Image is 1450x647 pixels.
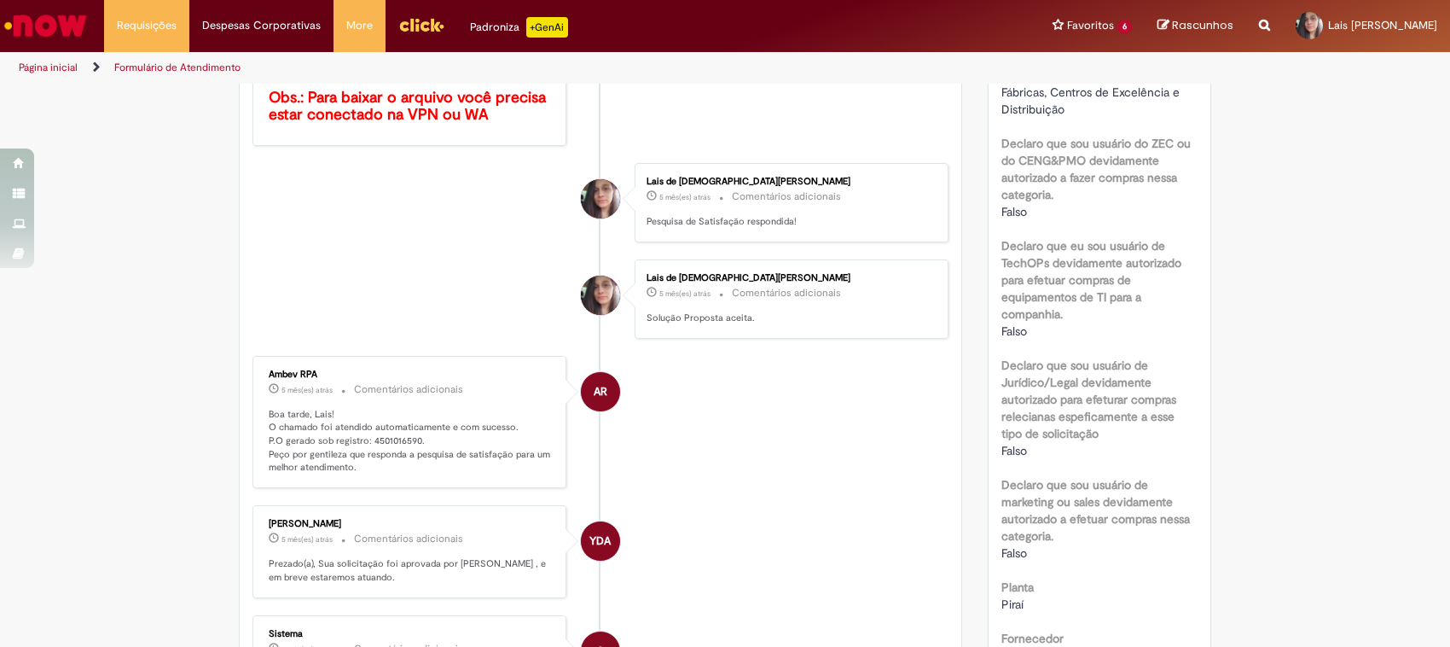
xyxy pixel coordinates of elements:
span: Despesas Corporativas [202,17,321,34]
span: 5 mês(es) atrás [659,289,710,299]
time: 26/04/2025 08:04:51 [659,289,710,299]
span: Favoritos [1067,17,1114,34]
span: More [346,17,373,34]
a: Formulário de Atendimento [114,61,241,74]
span: Falso [1001,204,1027,219]
a: Página inicial [19,61,78,74]
div: Lais de Jesus Abrahao da Silva [581,179,620,219]
b: Declaro que sou usuário de Jurídico/Legal devidamente autorizado para efeturar compras relecianas... [1001,358,1176,441]
span: Rascunhos [1172,17,1233,33]
span: YDA [589,521,611,562]
span: Falso [1001,545,1027,561]
span: 5 mês(es) atrás [659,192,710,202]
span: 5 mês(es) atrás [281,385,333,395]
img: click_logo_yellow_360x200.png [398,12,444,38]
ul: Trilhas de página [13,52,954,84]
small: Comentários adicionais [354,382,463,397]
a: Rascunhos [1157,18,1233,34]
span: 6 [1117,20,1132,34]
span: Fábricas, Centros de Excelência e Distribuição [1001,85,1183,117]
div: Lais de Jesus Abrahao da Silva [581,276,620,315]
span: Requisições [117,17,177,34]
div: Yelsen De Almeida Madella [581,522,620,561]
b: Declaro que eu sou usuário de TechOPs devidamente autorizado para efetuar compras de equipamentos... [1001,238,1181,322]
div: Ambev RPA [269,370,553,380]
div: Ambev RPA [581,372,620,411]
span: Lais [PERSON_NAME] [1328,18,1437,32]
span: 5 mês(es) atrás [281,534,333,545]
div: Lais de [DEMOGRAPHIC_DATA][PERSON_NAME] [647,177,931,187]
span: Falso [1001,443,1027,458]
time: 26/04/2025 08:04:56 [659,192,710,202]
small: Comentários adicionais [354,532,463,546]
b: Obs.: Para baixar o arquivo você precisa estar conectado na VPN ou WA [269,88,550,125]
div: Sistema [269,629,553,639]
b: Fornecedor [1001,631,1064,646]
b: Planta [1001,580,1034,595]
small: Comentários adicionais [732,189,841,204]
time: 25/04/2025 16:10:32 [281,385,333,395]
b: Declaro que sou usuário do ZEC ou do CENG&PMO devidamente autorizado a fazer compras nessa catego... [1001,136,1191,202]
b: Declaro que sou usuário de marketing ou sales devidamente autorizado a efetuar compras nessa cate... [1001,477,1190,544]
p: Boa tarde, Lais! O chamado foi atendido automaticamente e com sucesso. P.O gerado sob registro: 4... [269,408,553,475]
span: Falso [1001,323,1027,339]
img: ServiceNow [2,9,90,43]
div: Lais de [DEMOGRAPHIC_DATA][PERSON_NAME] [647,273,931,283]
span: Piraí [1001,597,1024,612]
p: Solução Proposta aceita. [647,312,931,325]
span: AR [594,371,607,412]
p: +GenAi [526,17,568,38]
div: [PERSON_NAME] [269,519,553,529]
time: 25/04/2025 15:55:54 [281,534,333,545]
small: Comentários adicionais [732,286,841,300]
p: Pesquisa de Satisfação respondida! [647,215,931,229]
p: Prezado(a), Sua solicitação foi aprovada por [PERSON_NAME] , e em breve estaremos atuando. [269,557,553,584]
div: Padroniza [470,17,568,38]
